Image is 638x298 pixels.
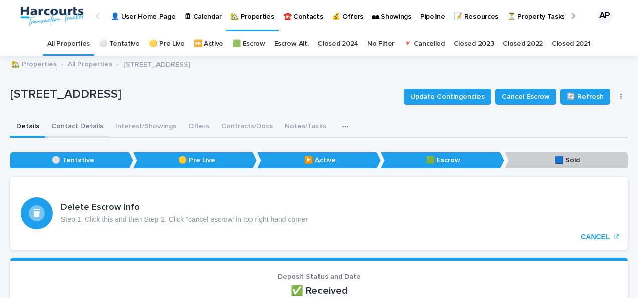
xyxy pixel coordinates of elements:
a: Escrow Alt. [274,32,309,56]
p: 🟦 Sold [505,152,628,169]
a: 🔻 Cancelled [403,32,445,56]
button: Contracts/Docs [215,117,279,138]
button: Interest/Showings [109,117,182,138]
span: Deposit Status and Date [278,273,361,280]
a: No Filter [367,32,394,56]
span: 🔄 Refresh [567,92,604,102]
button: Contact Details [45,117,109,138]
a: Closed 2023 [454,32,494,56]
span: Cancel Escrow [502,92,550,102]
span: Update Contingencies [410,92,485,102]
p: 🟡 Pre Live [133,152,257,169]
a: Closed 2024 [317,32,358,56]
h3: Delete Escrow Info [61,202,308,213]
a: CANCEL [10,177,628,250]
a: Closed 2021 [552,32,591,56]
button: Update Contingencies [404,89,491,105]
p: Step 1. Click this and then Step 2. Click "cancel escrow' in top right hand corner [61,215,308,224]
a: ⏩ Active [194,32,224,56]
div: AP [597,8,613,24]
a: 🟡 Pre Live [149,32,185,56]
p: ✅ Received [22,285,616,297]
a: ⚪️ Tentative [99,32,140,56]
button: 🔄 Refresh [560,89,610,105]
p: ⚪️ Tentative [10,152,133,169]
img: aRr5UT5PQeWb03tlxx4P [20,6,85,26]
a: All Properties [68,58,112,69]
p: [STREET_ADDRESS] [123,58,190,69]
a: All Properties [47,32,90,56]
p: CANCEL [581,233,610,241]
button: Notes/Tasks [279,117,332,138]
p: ▶️ Active [257,152,381,169]
a: 🟩 Escrow [232,32,265,56]
button: Details [10,117,45,138]
p: 🟩 Escrow [381,152,504,169]
a: 🏡 Properties [11,58,57,69]
p: [STREET_ADDRESS] [10,87,396,102]
button: Offers [182,117,215,138]
a: Closed 2022 [503,32,543,56]
button: Cancel Escrow [495,89,556,105]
